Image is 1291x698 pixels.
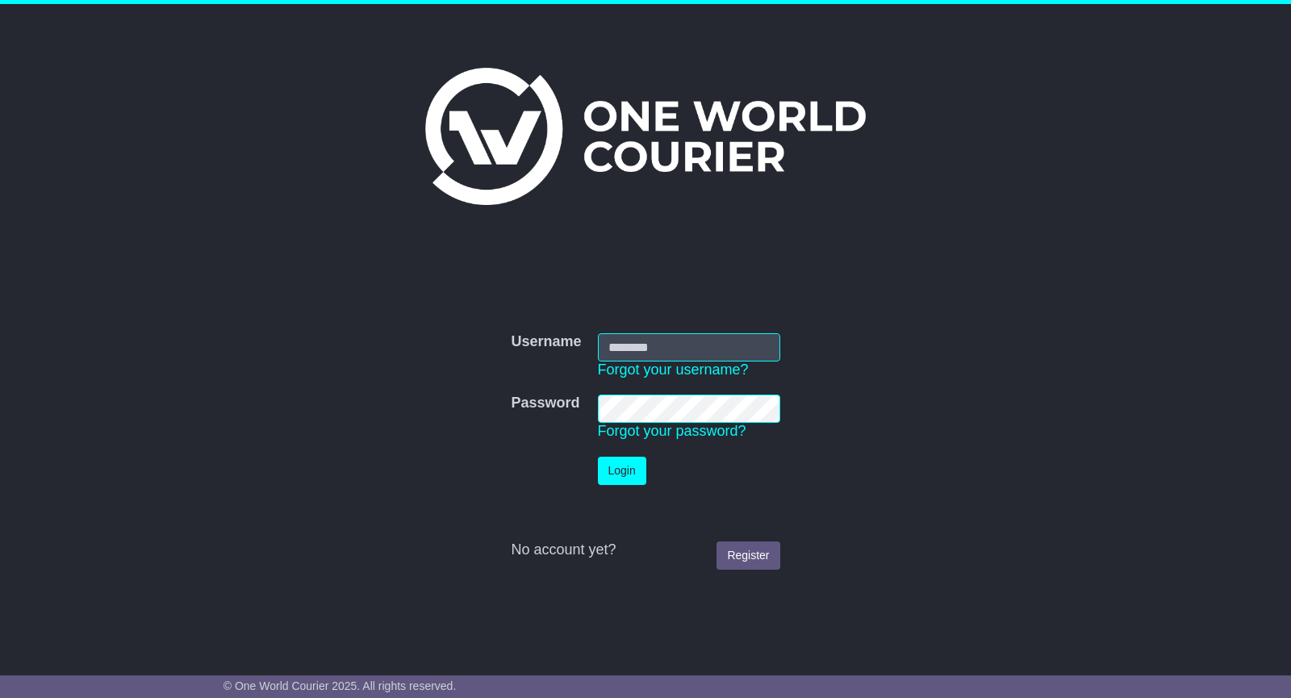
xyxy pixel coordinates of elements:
[425,68,866,205] img: One World
[224,679,457,692] span: © One World Courier 2025. All rights reserved.
[717,541,779,570] a: Register
[511,333,581,351] label: Username
[511,541,779,559] div: No account yet?
[598,362,749,378] a: Forgot your username?
[598,423,746,439] a: Forgot your password?
[511,395,579,412] label: Password
[598,457,646,485] button: Login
